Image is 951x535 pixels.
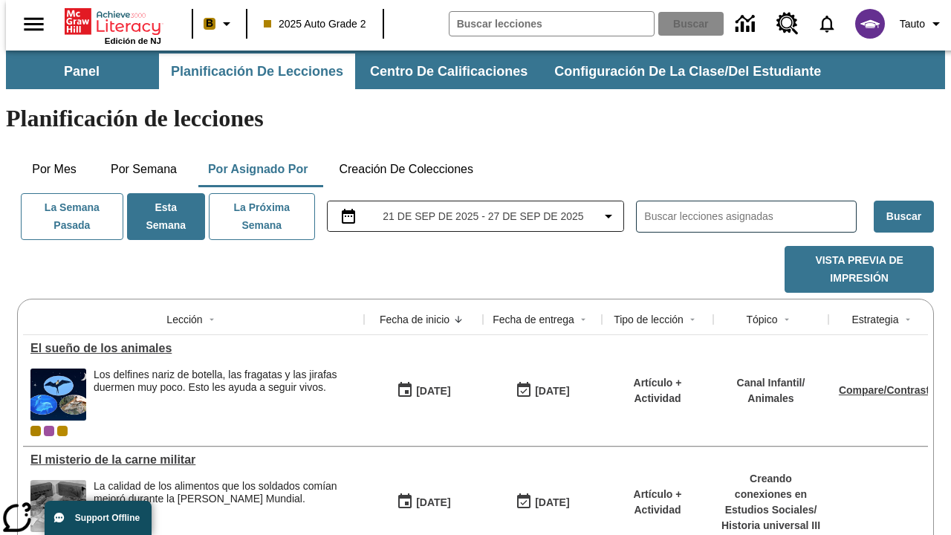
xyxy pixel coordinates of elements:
input: Buscar campo [449,12,654,36]
span: 21 de sep de 2025 - 27 de sep de 2025 [383,209,583,224]
button: Sort [899,311,917,328]
div: New 2025 class [57,426,68,436]
div: OL 2025 Auto Grade 3 [44,426,54,436]
div: Portada [65,5,161,45]
button: Abrir el menú lateral [12,2,56,46]
button: Seleccione el intervalo de fechas opción del menú [334,207,618,225]
div: Los delfines nariz de botella, las fragatas y las jirafas duermen muy poco. Esto les ayuda a segu... [94,369,357,421]
a: Notificaciones [808,4,846,43]
button: Por mes [17,152,91,187]
button: Sort [684,311,701,328]
p: La calidad de los alimentos que los soldados comían mejoró durante la [PERSON_NAME] Mundial. [94,480,357,505]
button: Buscar [874,201,934,233]
div: Estrategia [851,312,898,327]
img: avatar image [855,9,885,39]
a: Centro de información [727,4,767,45]
div: Tópico [746,312,777,327]
button: Panel [7,53,156,89]
div: [DATE] [416,382,450,401]
button: Perfil/Configuración [894,10,951,37]
button: 09/25/25: Último día en que podrá accederse la lección [510,377,574,405]
p: Artículo + Actividad [609,375,706,406]
span: Support Offline [75,513,140,523]
button: Sort [778,311,796,328]
img: Fotografía en blanco y negro que muestra cajas de raciones de comida militares con la etiqueta U.... [30,480,86,532]
button: Support Offline [45,501,152,535]
p: Animales [737,391,805,406]
img: Fotos de una fragata, dos delfines nariz de botella y una jirafa sobre un fondo de noche estrellada. [30,369,86,421]
button: Sort [574,311,592,328]
button: Creación de colecciones [327,152,485,187]
button: Planificación de lecciones [159,53,355,89]
a: El misterio de la carne militar , Lecciones [30,453,357,467]
div: Lección [166,312,202,327]
button: 09/25/25: Primer día en que estuvo disponible la lección [392,377,455,405]
button: Sort [203,311,221,328]
button: Por asignado por [196,152,320,187]
p: Creando conexiones en Estudios Sociales / [721,471,821,518]
a: Compare/Contrast [839,384,929,396]
div: Tipo de lección [614,312,684,327]
button: Vista previa de impresión [785,246,934,293]
a: El sueño de los animales, Lecciones [30,342,357,355]
span: B [206,14,213,33]
input: Buscar lecciones asignadas [644,206,856,227]
span: 2025 Auto Grade 2 [264,16,366,32]
p: Artículo + Actividad [609,487,706,518]
button: 09/21/25: Último día en que podrá accederse la lección [510,488,574,516]
span: Panel [64,63,100,80]
span: Planificación de lecciones [171,63,343,80]
button: Sort [449,311,467,328]
span: Edición de NJ [105,36,161,45]
span: Configuración de la clase/del estudiante [554,63,821,80]
p: Canal Infantil / [737,375,805,391]
div: [DATE] [535,382,569,401]
button: 09/21/25: Primer día en que estuvo disponible la lección [392,488,455,516]
div: Fecha de entrega [493,312,574,327]
div: [DATE] [535,493,569,512]
div: Los delfines nariz de botella, las fragatas y las jirafas duermen muy poco. Esto les ayuda a segu... [94,369,357,394]
div: El sueño de los animales [30,342,357,355]
a: Centro de recursos, Se abrirá en una pestaña nueva. [767,4,808,44]
button: Escoja un nuevo avatar [846,4,894,43]
div: Subbarra de navegación [6,51,945,89]
a: Portada [65,7,161,36]
button: Centro de calificaciones [358,53,539,89]
span: Centro de calificaciones [370,63,528,80]
span: Tauto [900,16,925,32]
div: El misterio de la carne militar [30,453,357,467]
button: Esta semana [127,193,205,240]
h1: Planificación de lecciones [6,105,945,132]
p: Historia universal III [721,518,821,534]
div: Clase actual [30,426,41,436]
button: La semana pasada [21,193,123,240]
div: [DATE] [416,493,450,512]
div: La calidad de los alimentos que los soldados comían mejoró durante la Segunda Guerra Mundial. [94,480,357,532]
button: Por semana [99,152,189,187]
button: Boost El color de la clase es anaranjado claro. Cambiar el color de la clase. [198,10,241,37]
div: Fecha de inicio [380,312,449,327]
button: Configuración de la clase/del estudiante [542,53,833,89]
svg: Collapse Date Range Filter [600,207,617,225]
div: Subbarra de navegación [6,53,834,89]
button: La próxima semana [209,193,315,240]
